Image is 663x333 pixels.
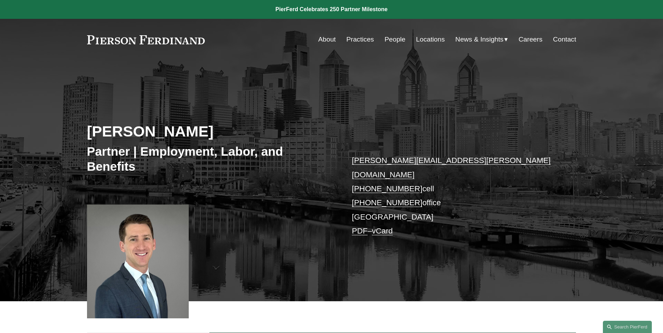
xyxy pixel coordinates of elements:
[352,154,556,238] p: cell office [GEOGRAPHIC_DATA] –
[455,33,508,46] a: folder dropdown
[416,33,445,46] a: Locations
[318,33,336,46] a: About
[352,227,368,235] a: PDF
[553,33,576,46] a: Contact
[519,33,542,46] a: Careers
[455,34,504,46] span: News & Insights
[87,122,332,140] h2: [PERSON_NAME]
[372,227,393,235] a: vCard
[384,33,405,46] a: People
[352,184,423,193] a: [PHONE_NUMBER]
[352,198,423,207] a: [PHONE_NUMBER]
[352,156,551,179] a: [PERSON_NAME][EMAIL_ADDRESS][PERSON_NAME][DOMAIN_NAME]
[603,321,652,333] a: Search this site
[346,33,374,46] a: Practices
[87,144,332,174] h3: Partner | Employment, Labor, and Benefits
